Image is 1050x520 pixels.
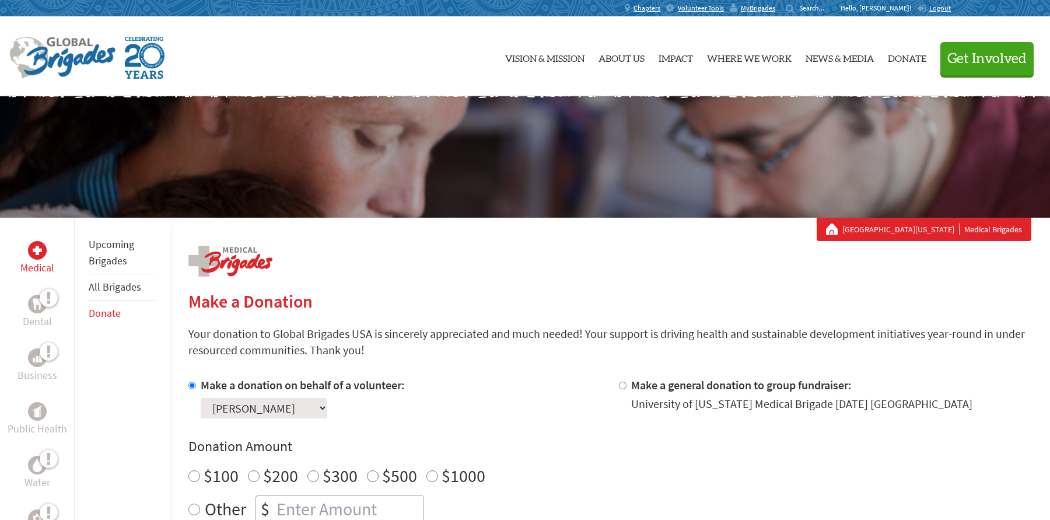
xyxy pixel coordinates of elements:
[188,326,1031,358] p: Your donation to Global Brigades USA is sincerely appreciated and much needed! Your support is dr...
[33,298,42,309] img: Dental
[188,437,1031,456] h4: Donation Amount
[33,246,42,255] img: Medical
[28,295,47,313] div: Dental
[23,313,52,330] p: Dental
[841,4,917,13] p: Hello, [PERSON_NAME]!
[8,402,67,437] a: Public HealthPublic Health
[24,474,50,491] p: Water
[33,458,42,472] img: Water
[9,37,116,79] img: Global Brigades Logo
[28,241,47,260] div: Medical
[33,353,42,362] img: Business
[17,367,57,383] p: Business
[125,37,164,79] img: Global Brigades Celebrating 20 Years
[89,301,155,326] li: Donate
[201,378,405,392] label: Make a donation on behalf of a volunteer:
[741,4,775,13] span: MyBrigades
[8,421,67,437] p: Public Health
[188,291,1031,312] h2: Make a Donation
[940,42,1034,75] button: Get Involved
[929,4,951,12] span: Logout
[24,456,50,491] a: WaterWater
[631,396,972,412] div: University of [US_STATE] Medical Brigade [DATE] [GEOGRAPHIC_DATA]
[23,295,52,330] a: DentalDental
[842,224,960,235] a: [GEOGRAPHIC_DATA][US_STATE]
[631,378,852,392] label: Make a general donation to group fundraiser:
[799,4,832,12] input: Search...
[20,260,54,276] p: Medical
[323,465,358,487] label: $300
[598,26,645,87] a: About Us
[826,224,1022,235] div: Medical Brigades
[806,26,874,87] a: News & Media
[678,4,724,13] span: Volunteer Tools
[28,456,47,474] div: Water
[188,246,272,277] img: logo-medical.png
[17,348,57,383] a: BusinessBusiness
[28,402,47,421] div: Public Health
[888,26,926,87] a: Donate
[917,4,951,13] a: Logout
[505,26,584,87] a: Vision & Mission
[659,26,693,87] a: Impact
[707,26,792,87] a: Where We Work
[89,306,121,320] a: Donate
[633,4,660,13] span: Chapters
[263,465,298,487] label: $200
[89,232,155,274] li: Upcoming Brigades
[20,241,54,276] a: MedicalMedical
[382,465,417,487] label: $500
[89,274,155,301] li: All Brigades
[204,465,239,487] label: $100
[33,406,42,417] img: Public Health
[89,280,141,294] a: All Brigades
[947,52,1027,66] span: Get Involved
[442,465,485,487] label: $1000
[28,348,47,367] div: Business
[89,238,134,267] a: Upcoming Brigades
